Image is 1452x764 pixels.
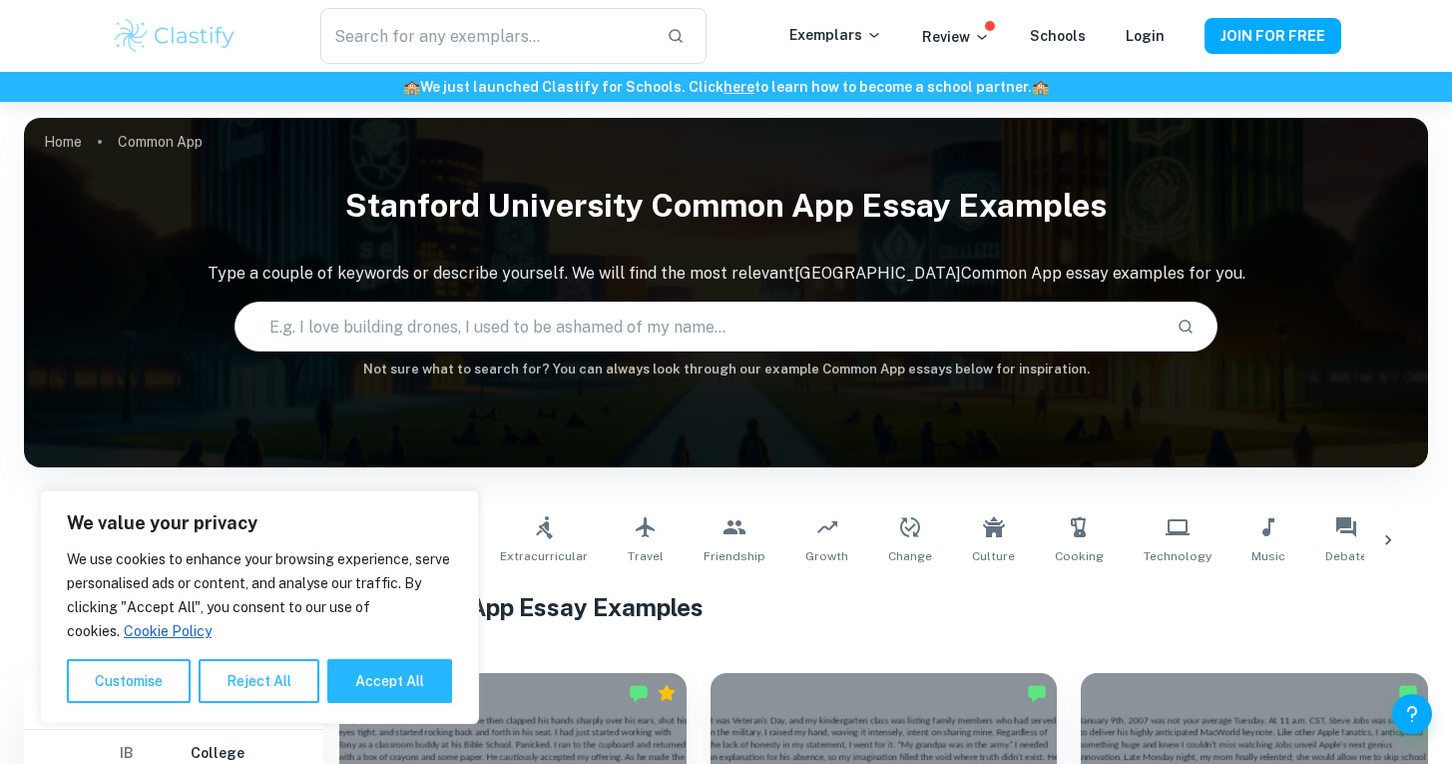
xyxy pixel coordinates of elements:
[1055,547,1104,565] span: Cooking
[4,76,1448,98] h6: We just launched Clastify for Schools. Click to learn how to become a school partner.
[94,589,1357,625] h1: All Stanford University Common App Essay Examples
[24,673,323,729] h6: Filter exemplars
[67,511,452,535] p: We value your privacy
[24,360,1428,380] h6: Not sure what to search for? You can always look through our example Common App essays below for ...
[1144,547,1211,565] span: Technology
[1032,79,1049,95] span: 🏫
[1030,28,1086,44] a: Schools
[1251,547,1285,565] span: Music
[236,299,1161,355] input: E.g. I love building drones, I used to be ashamed of my name...
[922,26,990,48] p: Review
[327,659,452,703] button: Accept All
[1325,547,1367,565] span: Debate
[657,683,677,703] div: Premium
[1392,694,1432,734] button: Help and Feedback
[403,79,420,95] span: 🏫
[67,547,452,643] p: We use cookies to enhance your browsing experience, serve personalised ads or content, and analys...
[1027,683,1047,703] img: Marked
[805,547,848,565] span: Growth
[500,547,588,565] span: Extracurricular
[704,547,765,565] span: Friendship
[24,262,1428,286] p: Type a couple of keywords or describe yourself. We will find the most relevant [GEOGRAPHIC_DATA] ...
[1398,683,1418,703] img: Marked
[123,622,213,640] a: Cookie Policy
[118,131,203,153] p: Common App
[628,547,664,565] span: Travel
[1126,28,1165,44] a: Login
[67,659,191,703] button: Customise
[789,24,882,46] p: Exemplars
[1205,18,1341,54] button: JOIN FOR FREE
[1169,310,1203,344] button: Search
[44,128,82,156] a: Home
[724,79,754,95] a: here
[199,659,319,703] button: Reject All
[24,174,1428,238] h1: Stanford University Common App Essay Examples
[972,547,1015,565] span: Culture
[320,8,650,64] input: Search for any exemplars...
[40,490,479,724] div: We value your privacy
[888,547,932,565] span: Change
[112,16,239,56] img: Clastify logo
[629,683,649,703] img: Marked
